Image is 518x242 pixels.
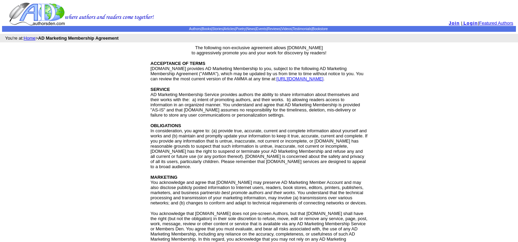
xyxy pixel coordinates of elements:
font: MARKETING [151,175,178,180]
a: Authors [189,27,201,31]
font: [DOMAIN_NAME] provides AD Marketing Membership to you, subject to the following AD Marketing Memb... [151,66,364,81]
a: Join [449,21,460,26]
span: Login [464,21,478,26]
a: News [247,27,255,31]
font: You're at: > [5,36,118,41]
a: Videos [281,27,292,31]
font: In consideration, you agree to: (a) provide true, accurate, current and complete information abou... [151,128,368,169]
i: to best promote authors and their works [216,190,295,195]
p: | | | | | | | | | | [2,27,516,31]
a: Events [256,27,267,31]
a: Login [462,21,478,26]
font: AD Marketing Membership Service provides authors the ability to share information about themselve... [151,92,360,118]
a: Books [202,27,211,31]
a: Bookstore [312,27,328,31]
b: AD Marketing Membership Agreement [38,36,118,41]
img: logo.gif [9,2,154,26]
a: Poetry [236,27,246,31]
a: Articles [224,27,235,31]
font: SERVICE [151,87,170,92]
font: | | [461,21,513,26]
a: Home [24,36,36,41]
font: OBLIGATIONS [151,123,181,128]
font: The following non-exclusive agreement allows [DOMAIN_NAME] to aggressively promote you and your w... [192,45,327,55]
font: ACCEPTANCE OF TERMS [151,61,205,66]
a: [URL][DOMAIN_NAME] [276,76,323,81]
font: You acknowledge and agree that [DOMAIN_NAME] may preserve AD Marketing Member Account and may als... [151,180,367,205]
a: Stories [212,27,223,31]
a: Featured Authors [479,21,513,26]
a: Testimonials [293,27,312,31]
a: Reviews [267,27,280,31]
